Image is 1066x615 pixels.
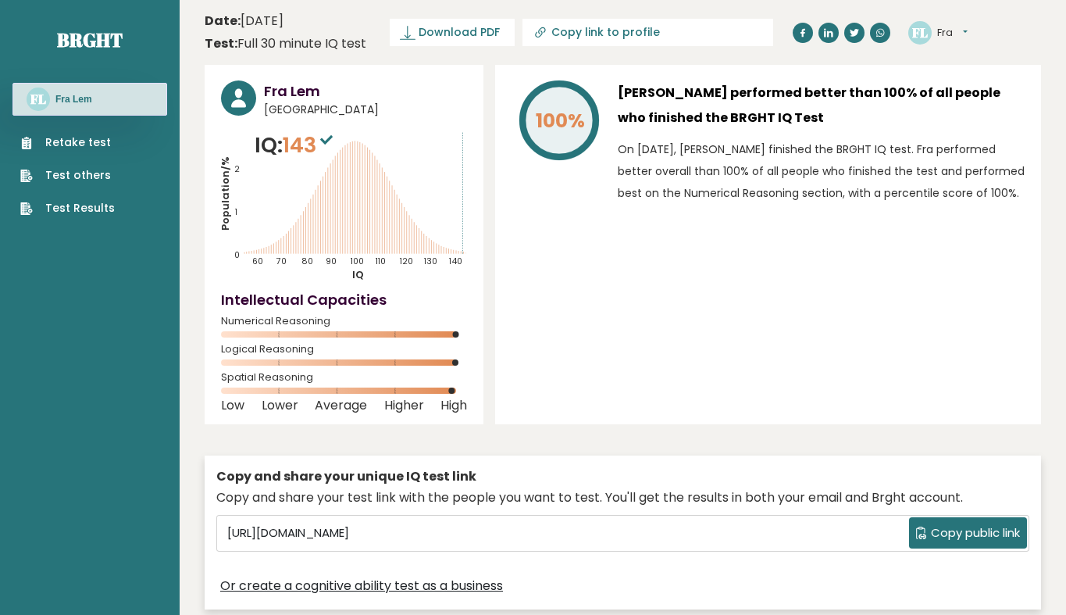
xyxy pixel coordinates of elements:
p: IQ: [255,130,337,161]
span: Higher [384,402,424,409]
tspan: 2 [234,163,240,175]
h3: [PERSON_NAME] performed better than 100% of all people who finished the BRGHT IQ Test [618,80,1025,131]
tspan: 70 [276,256,287,267]
a: Test others [20,167,115,184]
span: High [440,402,467,409]
button: Copy public link [909,517,1027,549]
a: Brght [57,27,123,52]
tspan: Population/% [218,156,233,231]
div: Copy and share your unique IQ test link [216,467,1029,486]
span: Low [221,402,244,409]
tspan: 130 [423,256,437,267]
h3: Fra Lem [264,80,467,102]
text: FL [30,90,46,108]
span: 143 [283,131,337,159]
span: Spatial Reasoning [221,374,467,381]
div: Copy and share your test link with the people you want to test. You'll get the results in both yo... [216,488,1029,507]
button: Fra [937,25,968,41]
tspan: 60 [252,256,263,267]
tspan: 80 [301,256,313,267]
b: Date: [205,12,241,30]
tspan: 110 [376,256,387,267]
tspan: 140 [448,256,462,267]
div: Full 30 minute IQ test [205,34,366,53]
a: Retake test [20,134,115,151]
tspan: 100% [536,107,585,134]
text: FL [912,23,928,41]
tspan: 120 [399,256,413,267]
a: Test Results [20,200,115,216]
time: [DATE] [205,12,283,30]
p: On [DATE], [PERSON_NAME] finished the BRGHT IQ test. Fra performed better overall than 100% of al... [618,138,1025,204]
tspan: 0 [234,249,240,261]
tspan: 100 [350,256,364,267]
tspan: 90 [326,256,337,267]
h3: Fra Lem [55,93,92,105]
span: Logical Reasoning [221,346,467,352]
span: Download PDF [419,24,500,41]
b: Test: [205,34,237,52]
a: Or create a cognitive ability test as a business [220,577,503,595]
span: Copy public link [931,524,1020,542]
span: Average [315,402,367,409]
tspan: IQ [352,267,364,282]
a: Download PDF [390,19,515,46]
h4: Intellectual Capacities [221,289,467,310]
tspan: 1 [234,206,237,218]
span: Numerical Reasoning [221,318,467,324]
span: [GEOGRAPHIC_DATA] [264,102,467,118]
span: Lower [262,402,298,409]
